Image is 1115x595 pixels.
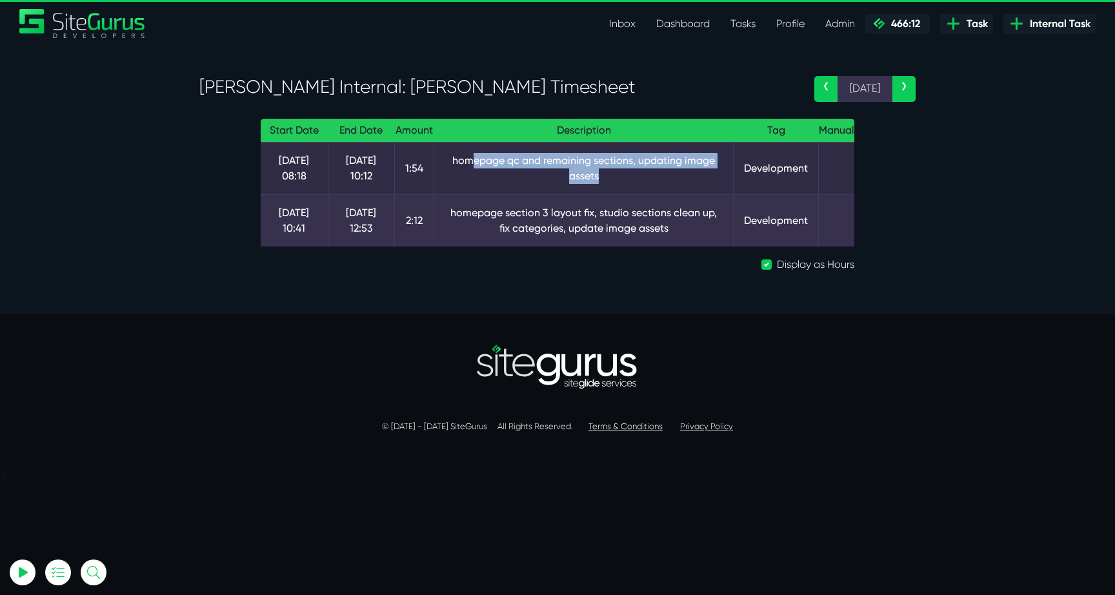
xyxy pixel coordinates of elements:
td: [DATE] 12:53 [328,194,394,247]
h3: [PERSON_NAME] Internal: [PERSON_NAME] Timesheet [199,76,795,98]
span: Task [961,16,988,32]
span: Internal Task [1025,16,1090,32]
th: Manual [819,119,854,143]
td: Development [734,194,819,247]
span: 466:12 [886,17,920,30]
td: Development [734,142,819,194]
th: Tag [734,119,819,143]
th: Amount [394,119,434,143]
a: › [892,76,916,102]
td: 2:12 [394,194,434,247]
a: ‹ [814,76,838,102]
img: Sitegurus Logo [19,9,146,38]
th: End Date [328,119,394,143]
span: [DATE] [838,76,892,102]
a: Tasks [720,11,766,37]
td: homepage section 3 layout fix, studio sections clean up, fix categories, update image assets [434,194,734,247]
th: Description [434,119,734,143]
a: Inbox [599,11,646,37]
button: Log In [42,228,184,255]
a: 466:12 [865,14,930,34]
a: Privacy Policy [680,421,733,431]
td: [DATE] 10:41 [261,194,328,247]
th: Start Date [261,119,328,143]
td: [DATE] 10:12 [328,142,394,194]
a: Task [940,14,993,34]
input: Email [42,152,184,180]
td: 1:54 [394,142,434,194]
a: Profile [766,11,815,37]
a: Admin [815,11,865,37]
td: homepage qc and remaining sections, updating image assets [434,142,734,194]
label: Display as Hours [777,257,854,272]
a: Terms & Conditions [588,421,663,431]
a: Dashboard [646,11,720,37]
td: [DATE] 08:18 [261,142,328,194]
p: © [DATE] - [DATE] SiteGurus All Rights Reserved. [199,420,916,433]
a: SiteGurus [19,9,146,38]
a: Internal Task [1003,14,1096,34]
